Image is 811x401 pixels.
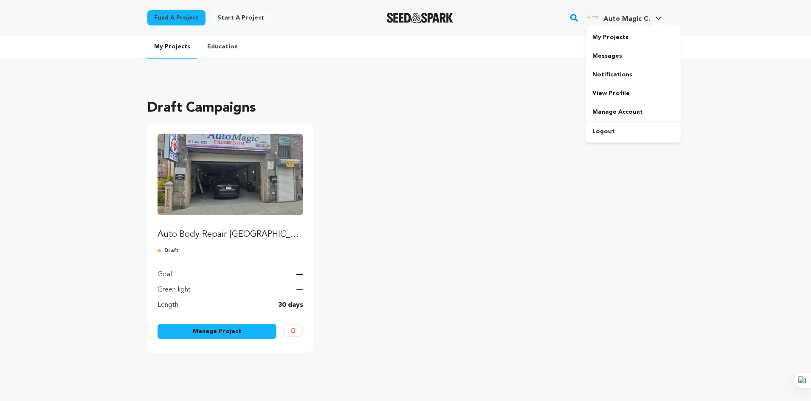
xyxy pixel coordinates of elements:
p: 30 days [278,300,303,310]
a: Fund a project [147,10,206,25]
a: Fund Auto Body Repair Queens [158,134,303,241]
a: My Projects [586,28,681,47]
a: View Profile [586,84,681,103]
p: Auto Body Repair [GEOGRAPHIC_DATA] [158,229,303,241]
img: Seed&Spark Logo Dark Mode [387,13,453,23]
a: Logout [586,122,681,141]
img: submitted-for-review.svg [158,247,164,254]
p: — [296,269,303,280]
p: Draft [158,247,303,254]
a: Auto Magic C.'s Profile [585,9,664,24]
a: Notifications [586,65,681,84]
p: Length [158,300,178,310]
h2: Draft Campaigns [147,98,256,118]
div: Auto Magic C.'s Profile [586,11,650,24]
a: Education [200,36,245,58]
span: Auto Magic C.'s Profile [585,9,664,27]
a: Messages [586,47,681,65]
a: Manage Project [158,324,276,339]
img: f1dd0b466cb95c47.png [586,11,600,24]
p: Green light [158,285,191,295]
a: Start a project [211,10,271,25]
p: — [296,285,303,295]
img: trash-empty.svg [291,328,296,333]
a: My Projects [147,36,197,59]
a: Seed&Spark Homepage [387,13,453,23]
a: Manage Account [586,103,681,121]
span: Auto Magic C. [603,16,650,22]
p: Goal [158,269,172,280]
